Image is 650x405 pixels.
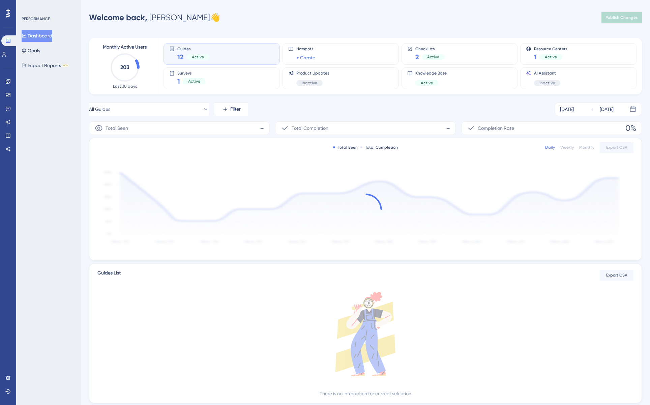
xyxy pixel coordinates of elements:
button: Export CSV [600,270,633,281]
div: [PERSON_NAME] 👋 [89,12,220,23]
div: Monthly [579,145,594,150]
span: - [260,123,264,134]
div: [DATE] [600,105,614,113]
span: All Guides [89,105,110,113]
span: Product Updates [296,70,329,76]
span: Welcome back, [89,12,147,22]
span: 1 [534,52,537,62]
span: Active [427,54,439,60]
div: PERFORMANCE [22,16,50,22]
span: Active [192,54,204,60]
span: Guides List [97,269,121,281]
span: Inactive [302,80,317,86]
span: Resource Centers [534,46,567,51]
div: Total Seen [333,145,358,150]
button: Publish Changes [601,12,642,23]
span: 12 [177,52,184,62]
button: Impact ReportsBETA [22,59,68,71]
div: BETA [62,64,68,67]
span: Checklists [415,46,445,51]
span: Total Seen [106,124,128,132]
span: Active [545,54,557,60]
span: 1 [177,77,180,86]
text: 203 [120,64,129,70]
button: Filter [214,103,248,116]
div: Daily [545,145,555,150]
div: Total Completion [360,145,398,150]
span: Last 30 days [113,84,137,89]
span: Active [188,79,200,84]
button: All Guides [89,103,209,116]
button: Dashboard [22,30,52,42]
span: AI Assistant [534,70,560,76]
span: Export CSV [606,145,627,150]
span: Guides [177,46,209,51]
span: Total Completion [292,124,328,132]
span: Filter [230,105,241,113]
span: Inactive [539,80,555,86]
span: Surveys [177,70,206,75]
span: 2 [415,52,419,62]
button: Export CSV [600,142,633,153]
span: Active [421,80,433,86]
span: - [446,123,450,134]
span: Monthly Active Users [103,43,147,51]
span: Hotspots [296,46,315,52]
span: Publish Changes [605,15,638,20]
div: Weekly [560,145,574,150]
span: Knowledge Base [415,70,447,76]
div: [DATE] [560,105,574,113]
span: 0% [625,123,636,134]
span: Export CSV [606,272,627,278]
span: Completion Rate [478,124,514,132]
button: Goals [22,45,40,57]
div: There is no interaction for current selection [320,389,411,398]
a: + Create [296,54,315,62]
